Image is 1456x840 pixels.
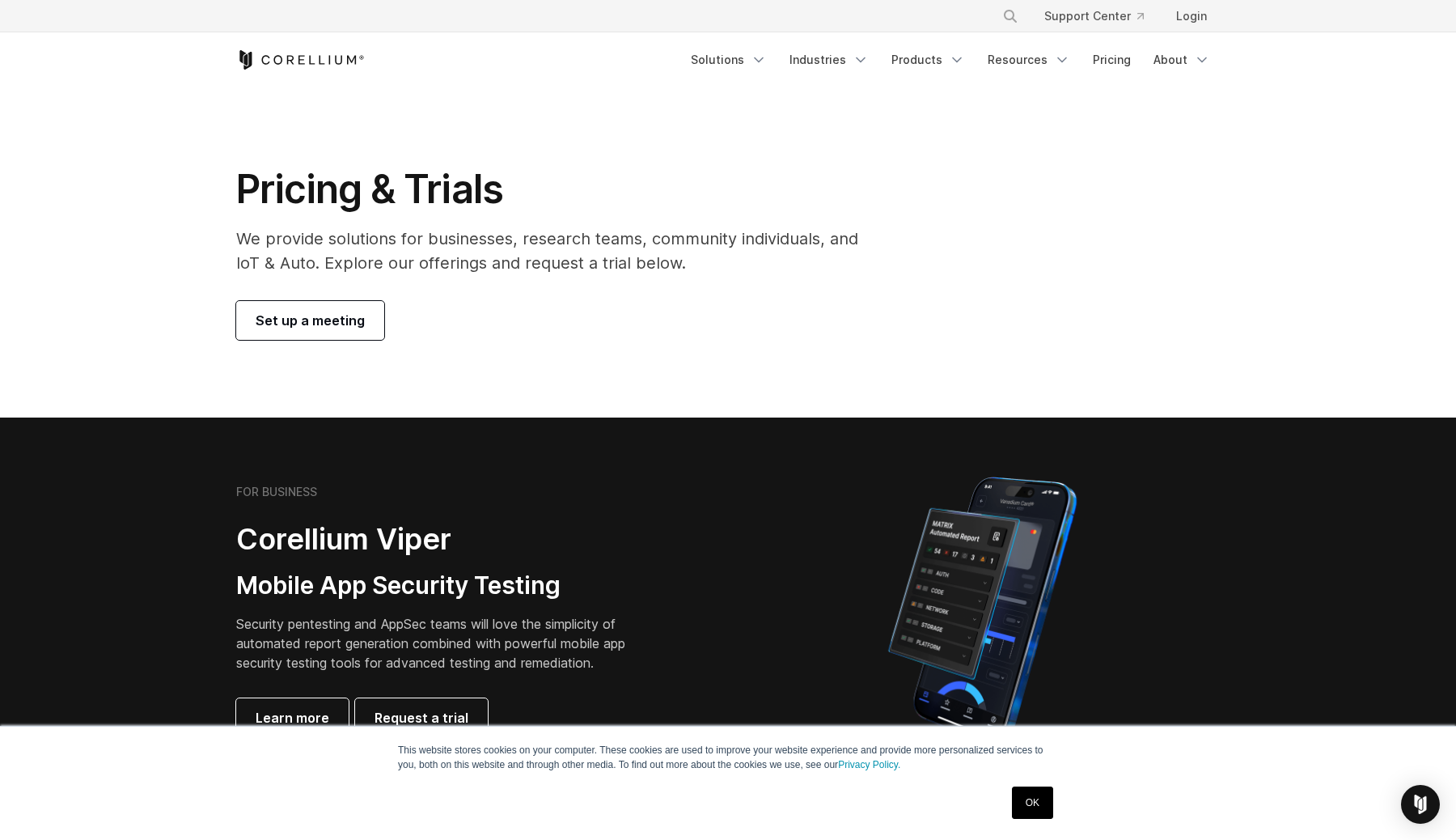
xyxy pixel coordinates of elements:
[681,45,1220,74] div: Navigation Menu
[256,708,329,728] span: Learn more
[256,311,365,330] span: Set up a meeting
[861,469,1104,753] img: Corellium MATRIX automated report on iPhone showing app vulnerability test results across securit...
[1083,45,1141,74] a: Pricing
[882,45,975,74] a: Products
[996,2,1025,31] button: Search
[398,743,1058,772] p: This website stores cookies on your computer. These cookies are used to improve your website expe...
[375,708,468,728] span: Request a trial
[236,165,881,214] h1: Pricing & Trials
[236,50,365,70] a: Corellium Home
[838,759,900,770] a: Privacy Policy.
[1401,785,1440,824] div: Open Intercom Messenger
[1144,45,1220,74] a: About
[681,45,777,74] a: Solutions
[236,521,650,558] h2: Corellium Viper
[236,485,317,499] h6: FOR BUSINESS
[236,698,349,737] a: Learn more
[1031,2,1157,31] a: Support Center
[780,45,878,74] a: Industries
[236,301,384,340] a: Set up a meeting
[1163,2,1220,31] a: Login
[236,227,881,275] p: We provide solutions for businesses, research teams, community individuals, and IoT & Auto. Explo...
[1012,787,1053,819] a: OK
[236,614,650,672] p: Security pentesting and AppSec teams will love the simplicity of automated report generation comb...
[236,571,650,601] h3: Mobile App Security Testing
[978,45,1080,74] a: Resources
[355,698,488,737] a: Request a trial
[983,2,1220,31] div: Navigation Menu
